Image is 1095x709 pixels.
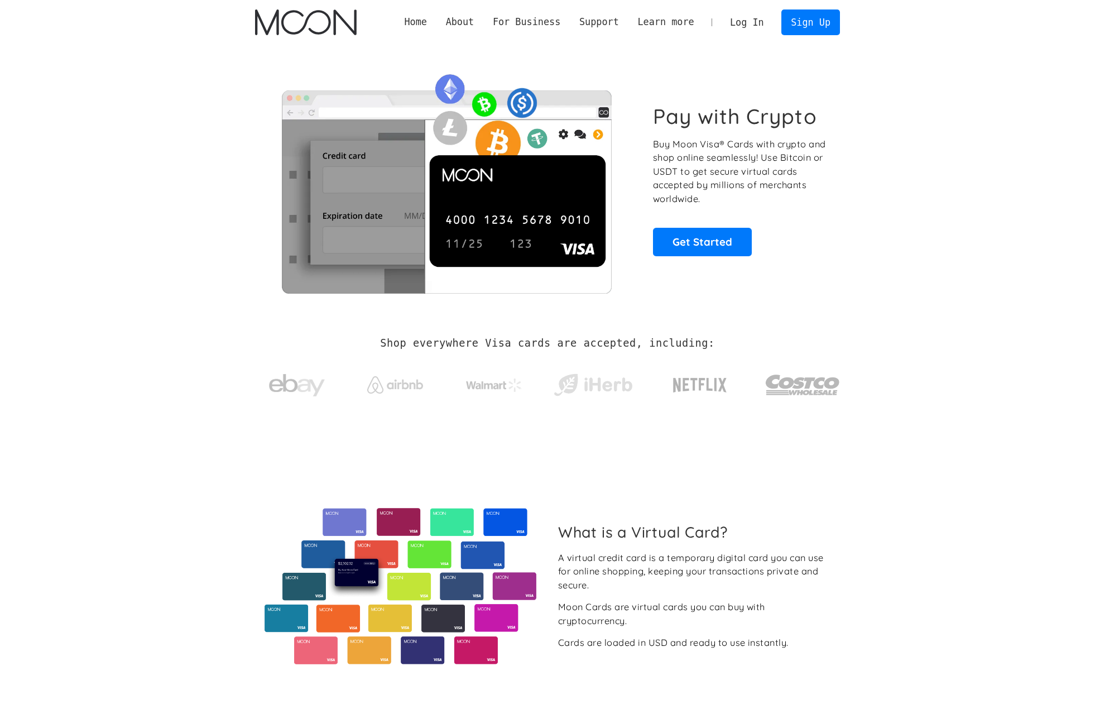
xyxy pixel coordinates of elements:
img: Moon Cards let you spend your crypto anywhere Visa is accepted. [255,66,637,293]
div: About [436,15,483,29]
div: Support [579,15,619,29]
div: A virtual credit card is a temporary digital card you can use for online shopping, keeping your t... [558,551,831,592]
a: home [255,9,356,35]
h2: Shop everywhere Visa cards are accepted, including: [380,337,714,349]
a: Airbnb [354,365,437,399]
img: ebay [269,368,325,403]
a: Sign Up [781,9,839,35]
h1: Pay with Crypto [653,104,817,129]
a: Home [395,15,436,29]
img: Netflix [672,371,728,399]
a: Get Started [653,228,752,256]
div: Cards are loaded in USD and ready to use instantly. [558,636,789,650]
div: Moon Cards are virtual cards you can buy with cryptocurrency. [558,600,831,627]
div: Learn more [637,15,694,29]
a: Costco [765,353,840,411]
img: Costco [765,364,840,406]
div: Support [570,15,628,29]
div: About [446,15,474,29]
div: For Business [483,15,570,29]
a: Netflix [650,360,750,405]
a: Log In [721,10,773,35]
h2: What is a Virtual Card? [558,523,831,541]
img: Moon Logo [255,9,356,35]
img: Virtual cards from Moon [263,508,538,664]
a: iHerb [551,360,635,405]
div: Learn more [628,15,704,29]
div: For Business [493,15,560,29]
a: ebay [255,357,338,409]
p: Buy Moon Visa® Cards with crypto and shop online seamlessly! Use Bitcoin or USDT to get secure vi... [653,137,828,206]
img: Walmart [466,379,522,392]
a: Walmart [453,367,536,397]
img: iHerb [551,371,635,400]
img: Airbnb [367,376,423,394]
